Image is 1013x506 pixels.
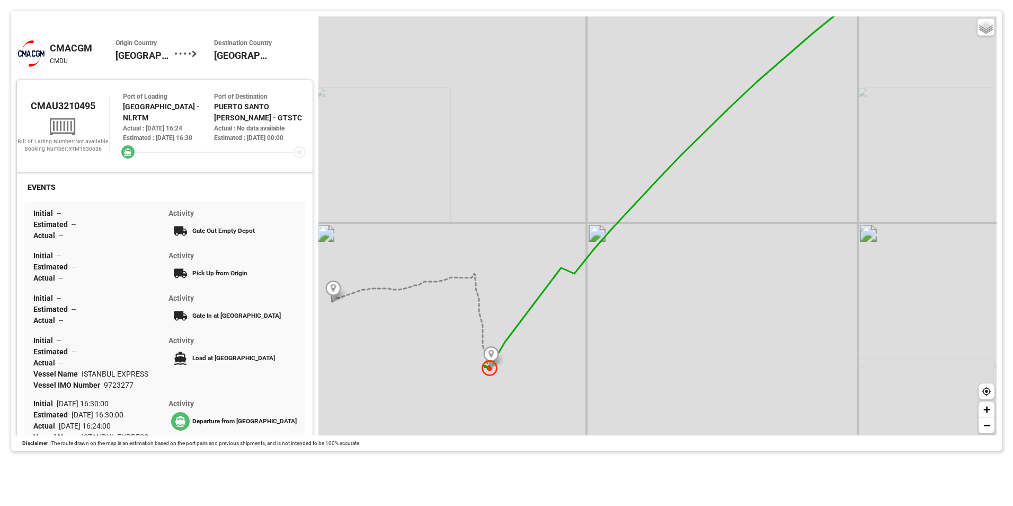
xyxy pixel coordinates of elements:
div: Estimated : [DATE] 00:00 [214,133,305,143]
div: EVENTS [24,181,59,194]
div: Port of Loading [123,92,214,101]
span: -- [59,316,63,325]
a: Layers [978,19,994,36]
span: Vessel Name [33,433,82,441]
span: Initial [33,399,57,408]
div: Bill of Lading Number: Not available [17,138,109,145]
div: CMACGM [50,41,115,55]
span: Activity [168,399,194,408]
div: [GEOGRAPHIC_DATA] - NLRTM [123,101,214,124]
div: Port of Destination [214,92,305,101]
span: -- [57,209,61,217]
span: Departure from [GEOGRAPHIC_DATA] [192,417,297,425]
img: cmacgm.png [16,39,46,68]
span: -- [59,231,63,240]
span: Gate In at [GEOGRAPHIC_DATA] [192,312,281,319]
span: − [983,418,990,432]
span: Initial [33,251,57,260]
span: Initial [33,294,57,302]
span: [GEOGRAPHIC_DATA] [115,48,175,63]
a: Zoom in [979,402,994,417]
span: ISTANBUL EXPRESS [82,433,148,441]
span: ISTANBUL EXPRESS [82,370,148,378]
span: Initial [33,336,57,345]
div: Actual : [DATE] 16:24 [123,124,214,133]
span: Vessel IMO Number [33,381,104,389]
div: Netherlands [115,39,175,68]
span: CMDU [50,57,68,65]
span: CMAU3210495 [31,100,95,111]
div: Guatemala [214,39,273,68]
span: Gate Out Empty Depot [192,227,255,234]
span: Actual [33,231,59,240]
span: Actual [33,422,59,430]
span: -- [57,336,61,345]
span: -- [72,263,76,271]
span: Activity [168,336,194,345]
span: [DATE] 16:30:00 [57,399,109,408]
span: [DATE] 16:30:00 [72,411,123,419]
a: Zoom out [979,417,994,433]
span: -- [59,359,63,367]
span: -- [72,220,76,229]
span: Origin Country [115,39,175,48]
span: Estimated [33,411,72,419]
span: 9723277 [104,381,134,389]
span: Pick Up from Origin [192,269,247,277]
span: [DATE] 16:24:00 [59,422,111,430]
span: -- [72,347,76,356]
span: Estimated [33,263,72,271]
span: Activity [168,294,194,302]
span: + [983,403,990,416]
span: [GEOGRAPHIC_DATA] [214,48,273,63]
span: The route drawn on the map is an estimation based on the port pairs and previous shipments, and i... [51,440,361,446]
span: -- [59,274,63,282]
span: Actual [33,274,59,282]
span: Load at [GEOGRAPHIC_DATA] [192,354,275,362]
div: Estimated : [DATE] 16:30 [123,133,214,143]
span: Actual [33,359,59,367]
span: Vessel Name [33,370,82,378]
span: Activity [168,251,194,260]
span: Estimated [33,305,72,313]
img: Marker [325,281,341,302]
div: Booking Number: RTM1530636 [17,145,109,153]
span: -- [72,305,76,313]
span: -- [57,251,61,260]
span: Destination Country [214,39,273,48]
span: Activity [168,209,194,217]
span: Actual [33,316,59,325]
div: Actual : No data available [214,124,305,133]
span: Disclaimer : [22,440,51,446]
span: Initial [33,209,57,217]
span: Estimated [33,220,72,229]
span: Estimated [33,347,72,356]
span: -- [57,294,61,302]
img: Marker [483,346,499,368]
div: PUERTO SANTO [PERSON_NAME] - GTSTC [214,101,305,124]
